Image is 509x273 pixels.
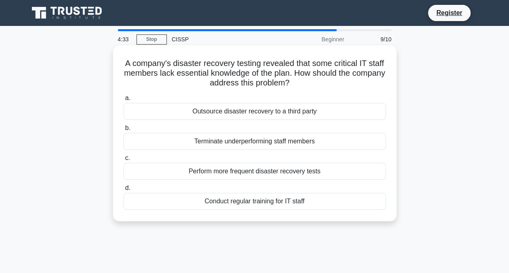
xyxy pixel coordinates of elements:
[136,34,167,45] a: Stop
[125,154,130,161] span: c.
[123,58,387,88] h5: A company's disaster recovery testing revealed that some critical IT staff members lack essential...
[124,103,386,120] div: Outsource disaster recovery to a third party
[113,31,136,47] div: 4:33
[124,163,386,180] div: Perform more frequent disaster recovery tests
[349,31,396,47] div: 9/10
[125,124,130,131] span: b.
[431,8,467,18] a: Register
[125,184,130,191] span: d.
[167,31,278,47] div: CISSP
[124,133,386,150] div: Terminate underperforming staff members
[124,193,386,210] div: Conduct regular training for IT staff
[278,31,349,47] div: Beginner
[125,94,130,101] span: a.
